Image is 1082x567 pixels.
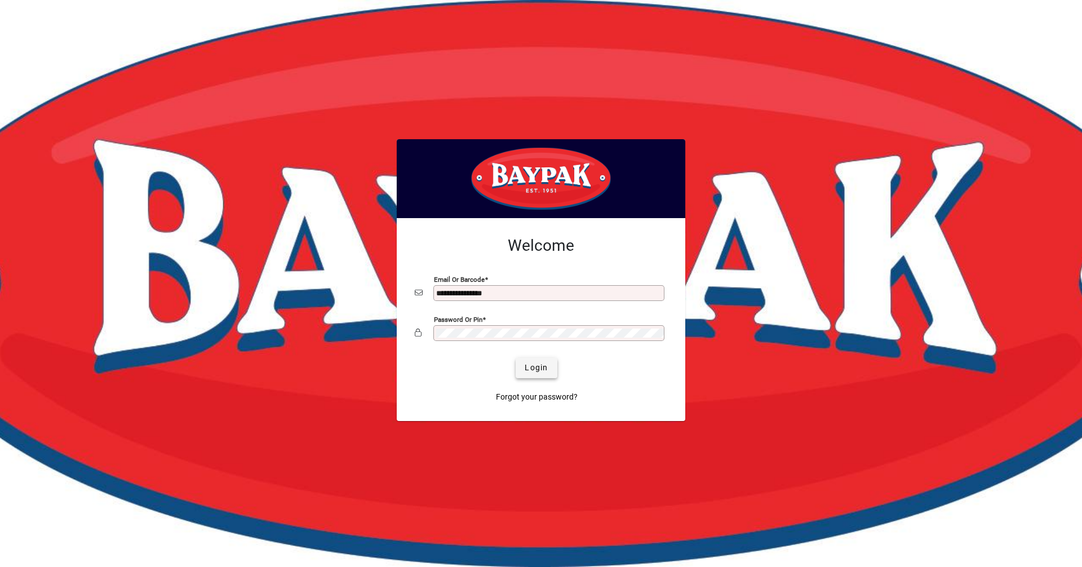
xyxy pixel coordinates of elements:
[516,358,557,378] button: Login
[434,275,485,283] mat-label: Email or Barcode
[415,236,667,255] h2: Welcome
[496,391,578,403] span: Forgot your password?
[525,362,548,374] span: Login
[491,387,582,407] a: Forgot your password?
[434,315,482,323] mat-label: Password or Pin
